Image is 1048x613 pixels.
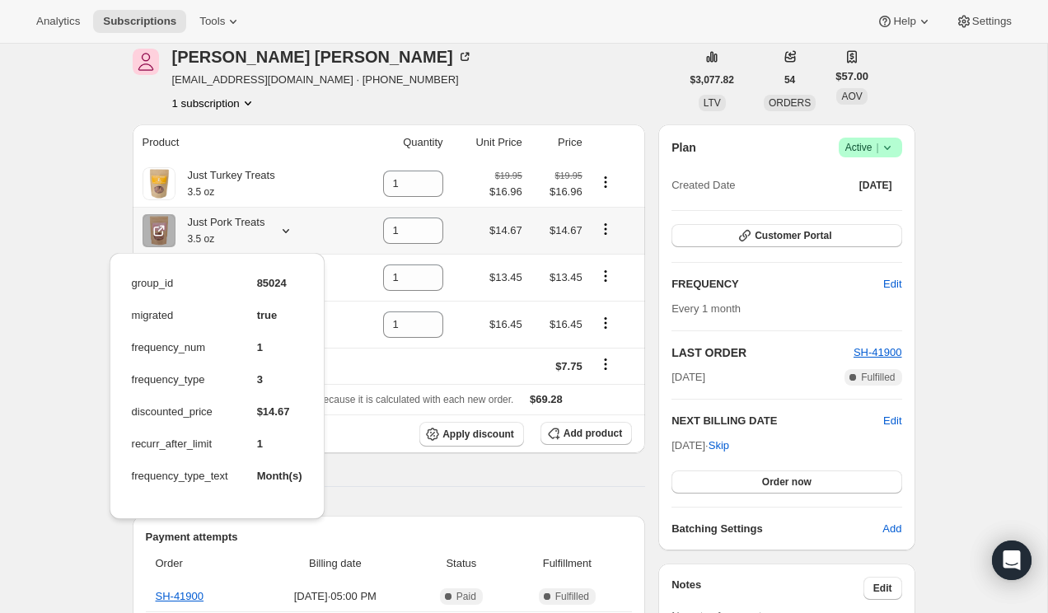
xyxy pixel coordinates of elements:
[188,186,215,198] small: 3.5 oz
[172,95,256,111] button: Product actions
[883,276,901,292] span: Edit
[131,467,229,498] td: frequency_type_text
[527,124,587,161] th: Price
[859,179,892,192] span: [DATE]
[175,214,265,247] div: Just Pork Treats
[257,373,263,386] span: 3
[131,306,229,337] td: migrated
[257,341,263,353] span: 1
[131,371,229,401] td: frequency_type
[784,73,795,87] span: 54
[671,344,854,361] h2: LAST ORDER
[448,124,527,161] th: Unit Price
[845,139,896,156] span: Active
[671,413,883,429] h2: NEXT BILLING DATE
[704,97,721,109] span: LTV
[172,49,473,65] div: [PERSON_NAME] [PERSON_NAME]
[671,302,741,315] span: Every 1 month
[709,438,729,454] span: Skip
[131,339,229,369] td: frequency_num
[835,68,868,85] span: $57.00
[93,10,186,33] button: Subscriptions
[349,124,448,161] th: Quantity
[861,371,895,384] span: Fulfilled
[592,173,619,191] button: Product actions
[257,438,263,450] span: 1
[555,171,582,180] small: $19.95
[456,590,476,603] span: Paid
[555,590,589,603] span: Fulfilled
[103,15,176,28] span: Subscriptions
[972,15,1012,28] span: Settings
[873,271,911,297] button: Edit
[489,224,522,236] span: $14.67
[131,274,229,305] td: group_id
[156,590,204,602] a: SH-41900
[592,314,619,332] button: Product actions
[841,91,862,102] span: AOV
[495,171,522,180] small: $19.95
[189,10,251,33] button: Tools
[671,470,901,494] button: Order now
[774,68,805,91] button: 54
[671,276,883,292] h2: FREQUENCY
[755,229,831,242] span: Customer Portal
[671,439,729,452] span: [DATE] ·
[489,318,522,330] span: $16.45
[143,167,175,200] img: product img
[854,344,902,361] button: SH-41900
[489,271,522,283] span: $13.45
[671,577,863,600] h3: Notes
[564,427,622,440] span: Add product
[699,433,739,459] button: Skip
[419,422,524,447] button: Apply discount
[882,521,901,537] span: Add
[992,540,1032,580] div: Open Intercom Messenger
[849,174,902,197] button: [DATE]
[257,309,278,321] span: true
[671,521,882,537] h6: Batching Settings
[257,277,287,289] span: 85024
[946,10,1022,33] button: Settings
[592,220,619,238] button: Product actions
[690,73,734,87] span: $3,077.82
[199,15,225,28] span: Tools
[550,318,582,330] span: $16.45
[512,555,622,572] span: Fulfillment
[257,470,302,482] span: Month(s)
[530,393,563,405] span: $69.28
[26,10,90,33] button: Analytics
[867,10,942,33] button: Help
[260,588,410,605] span: [DATE] · 05:00 PM
[873,516,911,542] button: Add
[442,428,514,441] span: Apply discount
[893,15,915,28] span: Help
[550,271,582,283] span: $13.45
[36,15,80,28] span: Analytics
[146,529,633,545] h2: Payment attempts
[175,167,275,200] div: Just Turkey Treats
[540,422,632,445] button: Add product
[671,224,901,247] button: Customer Portal
[883,413,901,429] button: Edit
[769,97,811,109] span: ORDERS
[146,545,255,582] th: Order
[863,577,902,600] button: Edit
[762,475,812,489] span: Order now
[592,355,619,373] button: Shipping actions
[188,233,215,245] small: 3.5 oz
[555,360,582,372] span: $7.75
[172,72,473,88] span: [EMAIL_ADDRESS][DOMAIN_NAME] · [PHONE_NUMBER]
[671,139,696,156] h2: Plan
[131,403,229,433] td: discounted_price
[854,346,902,358] a: SH-41900
[681,68,744,91] button: $3,077.82
[876,141,878,154] span: |
[260,555,410,572] span: Billing date
[420,555,502,572] span: Status
[133,49,159,75] span: Julie Geyer
[532,184,582,200] span: $16.96
[489,184,522,200] span: $16.96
